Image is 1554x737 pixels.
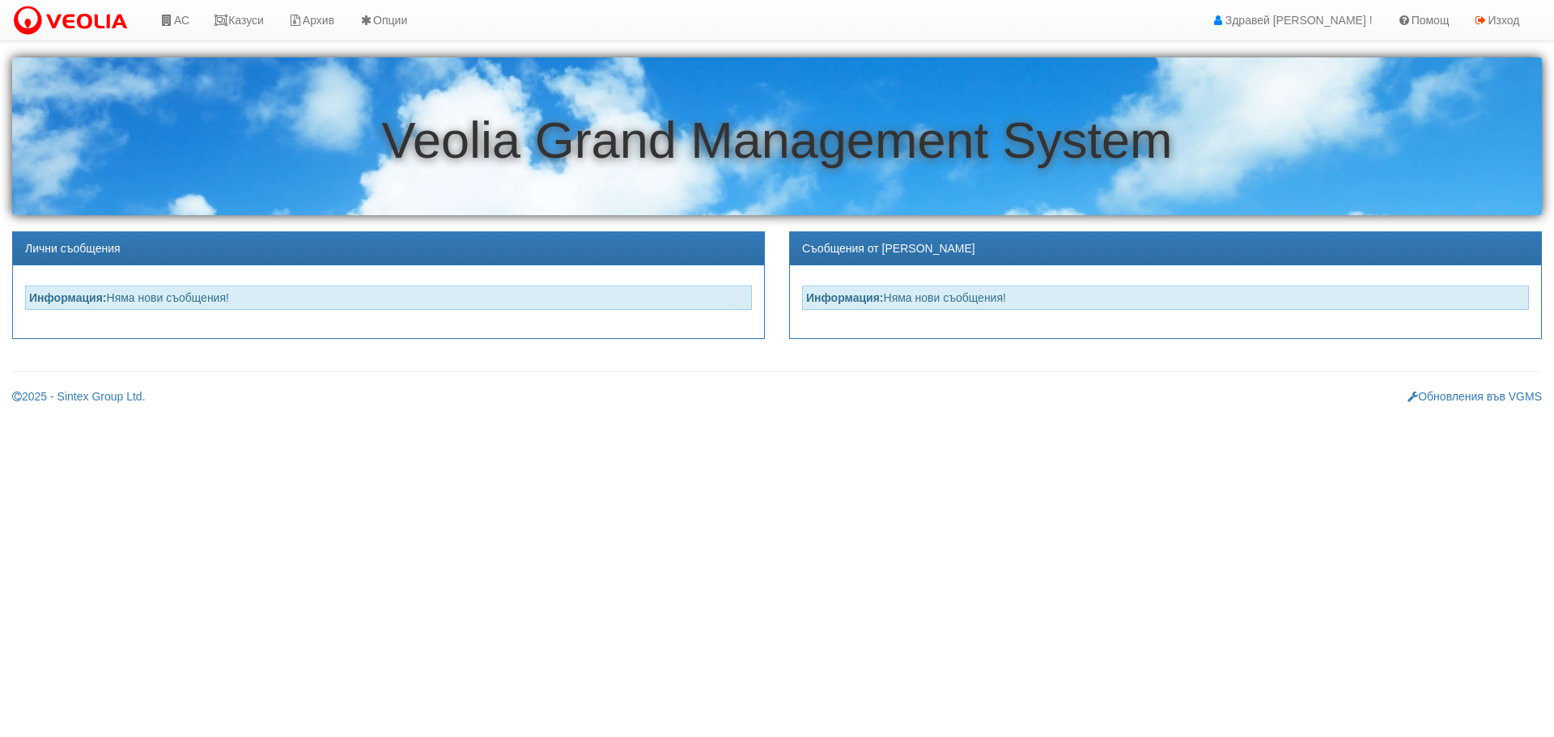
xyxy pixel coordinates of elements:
div: Няма нови съобщения! [25,286,752,310]
div: Няма нови съобщения! [802,286,1529,310]
strong: Информация: [806,291,884,304]
a: 2025 - Sintex Group Ltd. [12,390,146,403]
h1: Veolia Grand Management System [12,112,1542,168]
div: Съобщения от [PERSON_NAME] [790,232,1541,265]
div: Лични съобщения [13,232,764,265]
a: Обновления във VGMS [1408,390,1542,403]
strong: Информация: [29,291,107,304]
img: VeoliaLogo.png [12,4,135,38]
